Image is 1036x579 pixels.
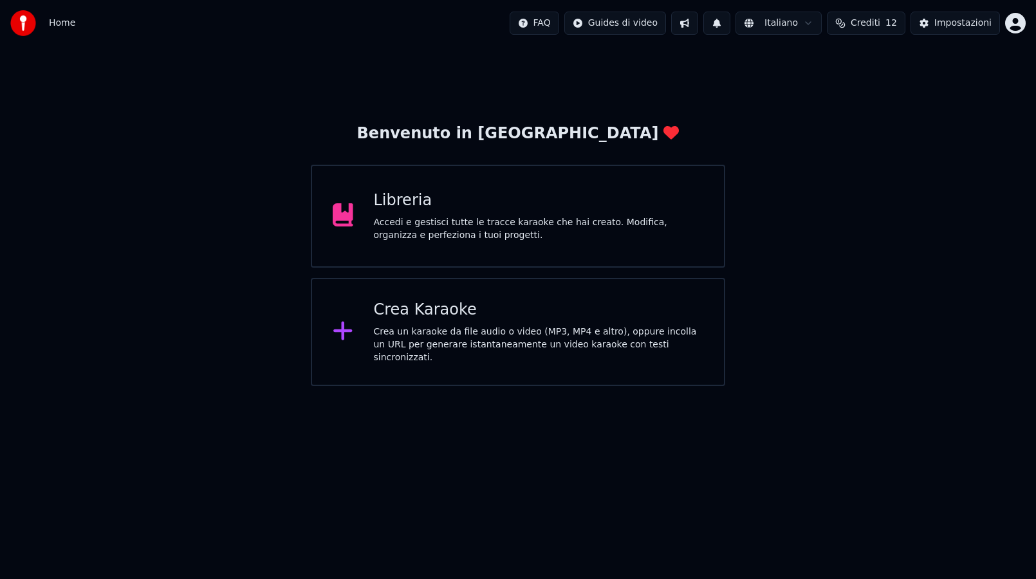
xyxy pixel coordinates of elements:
[885,17,897,30] span: 12
[49,17,75,30] nav: breadcrumb
[564,12,666,35] button: Guides di video
[827,12,905,35] button: Crediti12
[374,326,704,364] div: Crea un karaoke da file audio o video (MP3, MP4 e altro), oppure incolla un URL per generare ista...
[851,17,880,30] span: Crediti
[374,300,704,320] div: Crea Karaoke
[374,216,704,242] div: Accedi e gestisci tutte le tracce karaoke che hai creato. Modifica, organizza e perfeziona i tuoi...
[374,190,704,211] div: Libreria
[357,124,680,144] div: Benvenuto in [GEOGRAPHIC_DATA]
[934,17,992,30] div: Impostazioni
[510,12,559,35] button: FAQ
[911,12,1000,35] button: Impostazioni
[10,10,36,36] img: youka
[49,17,75,30] span: Home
